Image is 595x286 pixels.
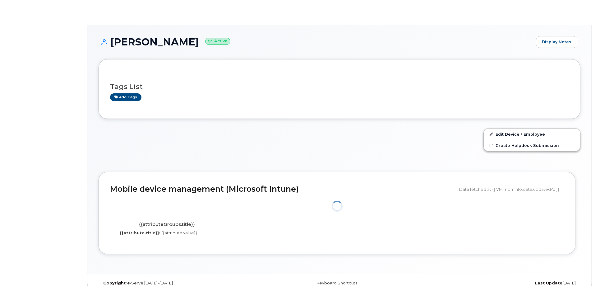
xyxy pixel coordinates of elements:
a: Display Notes [536,36,577,48]
strong: Copyright [103,281,126,285]
a: Keyboard Shortcuts [316,281,357,285]
a: Create Helpdesk Submission [484,140,580,151]
h3: Tags List [110,83,569,91]
h1: [PERSON_NAME] [99,36,533,47]
span: {{attribute.value}} [161,230,197,235]
strong: Last Update [535,281,562,285]
a: Add tags [110,93,141,101]
h2: Mobile device management (Microsoft Intune) [110,185,454,194]
small: Active [205,38,230,45]
div: Data fetched at {{ VM.mdmInfo.data.updatedAt }} [459,183,564,195]
a: Edit Device / Employee [484,129,580,140]
div: MyServe [DATE]–[DATE] [99,281,259,286]
label: {{attribute.title}}: [120,230,160,236]
div: [DATE] [420,281,580,286]
h4: {{attributeGroups.title}} [115,222,219,227]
